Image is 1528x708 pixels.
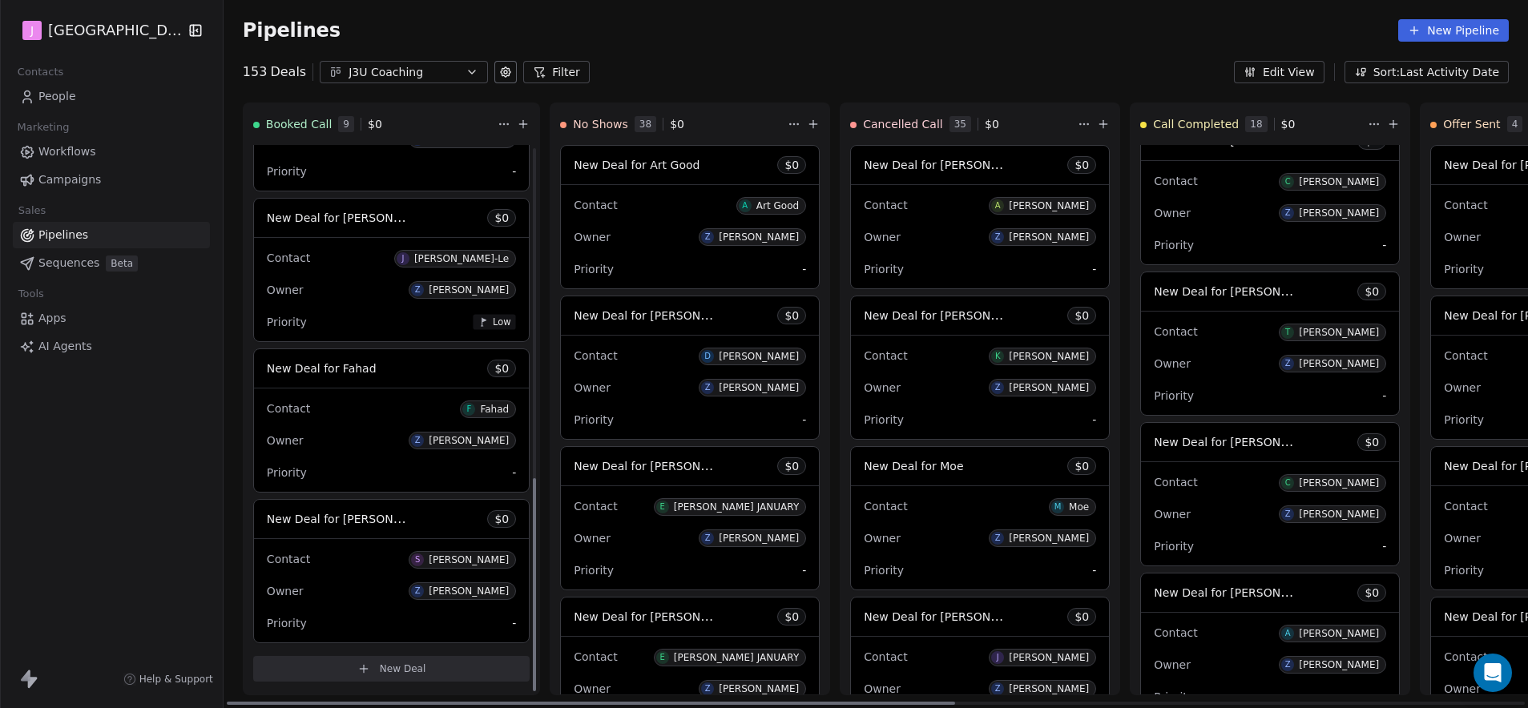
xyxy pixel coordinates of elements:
div: [PERSON_NAME] [719,533,799,544]
span: 18 [1245,116,1267,132]
div: S [415,553,420,566]
div: [PERSON_NAME] [1009,382,1089,393]
span: Owner [574,682,611,695]
div: New Deal for [PERSON_NAME]$0ContactC[PERSON_NAME]OwnerZ[PERSON_NAME]Priority- [1140,422,1400,566]
span: Priority [267,466,307,479]
div: Cancelled Call35$0 [850,103,1074,145]
div: Z [705,381,711,394]
span: New Deal for [PERSON_NAME] JANUARY [574,609,796,624]
span: - [512,163,516,179]
div: Z [1285,658,1291,671]
div: [PERSON_NAME] [429,435,509,446]
span: Contact [574,500,617,513]
span: Pipelines [243,19,341,42]
span: Priority [864,263,904,276]
div: [PERSON_NAME] [1009,683,1089,694]
span: Contact [864,349,907,362]
span: Contact [267,251,310,264]
div: C [1285,175,1291,188]
span: New Deal for Fahad [267,362,377,375]
span: $ 0 [494,360,509,376]
span: $ 0 [368,116,382,132]
div: Booked Call9$0 [253,103,494,145]
span: Contact [267,553,310,565]
div: A [1285,627,1291,640]
div: Z [1285,357,1291,370]
span: $ 0 [1074,157,1089,173]
div: Z [705,682,711,695]
span: New Deal for [PERSON_NAME] [574,308,743,323]
span: $ 0 [784,609,799,625]
span: Contact [1444,199,1487,211]
span: - [512,615,516,631]
div: New Deal for Fahad$0ContactFFahadOwnerZ[PERSON_NAME]Priority- [253,348,530,493]
div: [PERSON_NAME] [1009,231,1089,243]
span: Contact [574,349,617,362]
span: - [512,465,516,481]
div: New Deal for Art Good$0ContactAArt GoodOwnerZ[PERSON_NAME]Priority- [560,145,820,289]
span: Priority [864,413,904,426]
span: Priority [1154,540,1194,553]
span: $ 0 [494,210,509,226]
span: New Deal for Art Good [574,159,699,171]
div: New Deal for [PERSON_NAME]$0ContactC[PERSON_NAME]OwnerZ[PERSON_NAME]Priority- [1140,121,1400,265]
span: Owner [1444,532,1481,545]
span: Owner [267,434,304,447]
span: New Deal for [PERSON_NAME] [1154,585,1323,600]
span: - [1382,388,1386,404]
span: - [1092,261,1096,277]
div: Z [995,532,1001,545]
button: New Deal [253,656,530,682]
div: [PERSON_NAME] [1009,200,1089,211]
button: New Pipeline [1398,19,1509,42]
span: Contact [864,199,907,211]
span: Priority [574,413,614,426]
div: [PERSON_NAME] [719,382,799,393]
span: No Shows [573,116,628,132]
div: E [660,651,665,664]
span: Priority [1154,690,1194,703]
div: Z [415,585,421,597]
div: [PERSON_NAME] [1299,509,1379,520]
span: Owner [1444,231,1481,243]
div: New Deal for [PERSON_NAME]$0ContactA[PERSON_NAME]OwnerZ[PERSON_NAME]Priority- [850,145,1110,289]
span: $ 0 [494,511,509,527]
a: Pipelines [13,222,210,248]
span: Low [493,316,511,328]
span: Priority [574,564,614,577]
span: Priority [1444,413,1484,426]
span: Owner [574,231,611,243]
div: J [401,252,404,265]
span: Owner [1444,682,1481,695]
span: - [1382,237,1386,253]
span: Apps [38,310,67,327]
span: Campaigns [38,171,101,188]
span: $ 0 [784,308,799,324]
div: T [1285,326,1290,339]
span: Beta [106,255,138,272]
span: Priority [267,316,307,328]
span: New Deal for [PERSON_NAME] [864,308,1033,323]
a: Help & Support [123,673,213,686]
span: Contact [574,199,617,211]
div: [PERSON_NAME] [1299,628,1379,639]
div: Call Completed18$0 [1140,103,1365,145]
span: $ 0 [670,116,684,132]
div: F [466,403,471,416]
div: New Deal for [PERSON_NAME]$0ContactS[PERSON_NAME]OwnerZ[PERSON_NAME]Priority- [253,499,530,643]
span: - [1382,689,1386,705]
div: [PERSON_NAME] [1299,176,1379,187]
span: Help & Support [139,673,213,686]
div: D [704,350,711,363]
span: Cancelled Call [863,116,942,132]
span: New Deal for [PERSON_NAME] JANUARY [574,458,796,473]
span: Contact [864,650,907,663]
span: Contact [574,650,617,663]
div: [PERSON_NAME] [429,585,509,597]
span: Owner [1154,658,1191,671]
span: Owner [1444,381,1481,394]
div: J [997,651,999,664]
span: Contacts [10,60,71,84]
a: Apps [13,305,210,332]
span: Contact [1154,626,1197,639]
